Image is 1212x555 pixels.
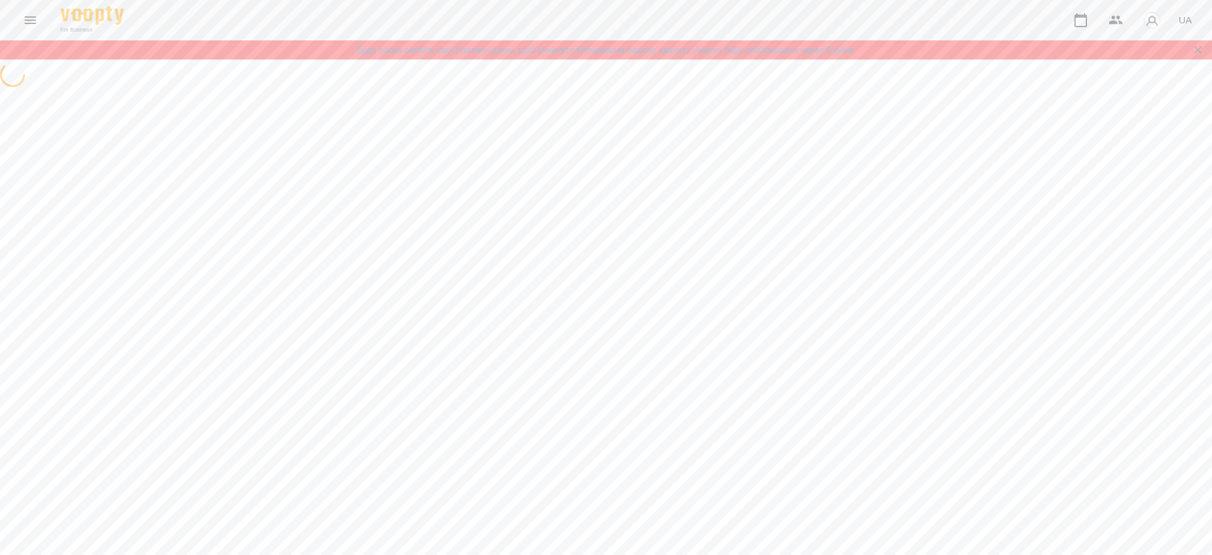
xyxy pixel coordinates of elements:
span: For Business [61,26,124,34]
button: UA [1173,8,1197,32]
a: Будь ласка оновіть свої платіжні данні, щоб уникнути блокування вашого акаунту. Акаунт буде забло... [357,44,855,56]
img: Voopty Logo [61,6,124,25]
span: UA [1179,13,1192,27]
img: avatar_s.png [1143,11,1161,29]
button: Закрити сповіщення [1189,41,1207,59]
button: Menu [15,5,45,35]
